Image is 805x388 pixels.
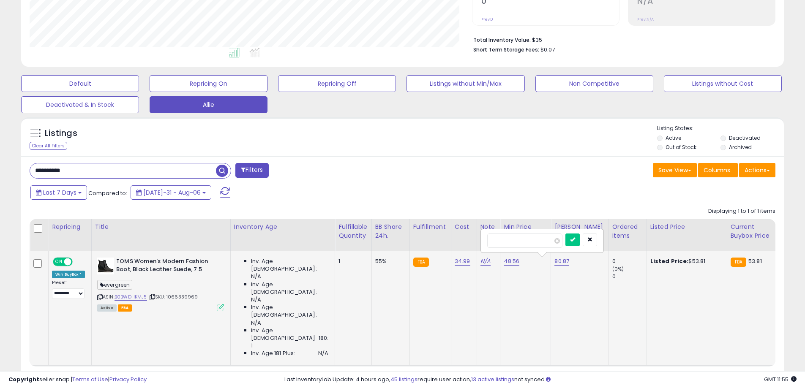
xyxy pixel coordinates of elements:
[150,96,267,113] button: Allie
[43,188,76,197] span: Last 7 Days
[318,350,328,357] span: N/A
[764,375,797,383] span: 2025-08-14 11:55 GMT
[118,304,132,312] span: FBA
[664,75,782,92] button: Listings without Cost
[45,128,77,139] h5: Listings
[150,75,267,92] button: Repricing On
[278,75,396,92] button: Repricing Off
[612,266,624,272] small: (0%)
[30,142,67,150] div: Clear All Filters
[407,75,524,92] button: Listings without Min/Max
[97,258,114,274] img: 41nJSG6WT4L._SL40_.jpg
[97,304,117,312] span: All listings currently available for purchase on Amazon
[251,281,328,296] span: Inv. Age [DEMOGRAPHIC_DATA]:
[52,271,85,278] div: Win BuyBox *
[390,375,418,383] a: 45 listings
[708,207,775,215] div: Displaying 1 to 1 of 1 items
[731,258,746,267] small: FBA
[650,222,723,231] div: Listed Price
[473,36,531,43] b: Total Inventory Value:
[251,342,253,350] span: 1
[148,293,198,300] span: | SKU: 1066339969
[71,258,85,266] span: OFF
[748,257,762,265] span: 53.81
[704,166,730,174] span: Columns
[650,258,720,265] div: $53.81
[54,258,64,266] span: ON
[95,222,227,231] div: Title
[52,222,88,231] div: Repricing
[251,258,328,273] span: Inv. Age [DEMOGRAPHIC_DATA]:
[30,185,87,200] button: Last 7 Days
[21,96,139,113] button: Deactivated & In Stock
[8,375,39,383] strong: Copyright
[729,144,752,151] label: Archived
[554,257,569,266] a: 80.87
[504,257,519,266] a: 48.56
[666,144,696,151] label: Out of Stock
[731,222,774,240] div: Current Buybox Price
[650,257,689,265] b: Listed Price:
[480,257,491,266] a: N/A
[375,222,406,240] div: BB Share 24h.
[455,257,470,266] a: 34.99
[375,258,403,265] div: 55%
[338,222,368,240] div: Fulfillable Quantity
[413,258,429,267] small: FBA
[554,222,605,231] div: [PERSON_NAME]
[473,46,539,53] b: Short Term Storage Fees:
[251,296,261,304] span: N/A
[97,258,224,310] div: ASIN:
[115,293,147,301] a: B0BWDHKMJ5
[612,222,643,240] div: Ordered Items
[88,189,127,197] span: Compared to:
[21,75,139,92] button: Default
[251,273,261,280] span: N/A
[235,163,268,178] button: Filters
[612,273,647,280] div: 0
[284,376,797,384] div: Last InventoryLab Update: 4 hours ago, require user action, not synced.
[637,17,654,22] small: Prev: N/A
[729,134,761,141] label: Deactivated
[473,34,769,44] li: $35
[109,375,147,383] a: Privacy Policy
[143,188,201,197] span: [DATE]-31 - Aug-06
[698,163,738,177] button: Columns
[535,75,653,92] button: Non Competitive
[413,222,448,231] div: Fulfillment
[481,17,493,22] small: Prev: 0
[72,375,108,383] a: Terms of Use
[653,163,697,177] button: Save View
[504,222,547,231] div: Min Price
[234,222,331,231] div: Inventory Age
[116,258,219,275] b: TOMS Women's Modern Fashion Boot, Black Leather Suede, 7.5
[739,163,775,177] button: Actions
[251,304,328,319] span: Inv. Age [DEMOGRAPHIC_DATA]:
[251,327,328,342] span: Inv. Age [DEMOGRAPHIC_DATA]-180:
[612,258,647,265] div: 0
[471,375,514,383] a: 13 active listings
[251,350,295,357] span: Inv. Age 181 Plus:
[657,125,784,133] p: Listing States:
[8,376,147,384] div: seller snap | |
[540,46,555,54] span: $0.07
[52,280,85,299] div: Preset:
[97,280,133,290] span: evergreen
[666,134,681,141] label: Active
[455,222,473,231] div: Cost
[480,222,497,231] div: Note
[338,258,365,265] div: 1
[251,319,261,327] span: N/A
[131,185,211,200] button: [DATE]-31 - Aug-06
